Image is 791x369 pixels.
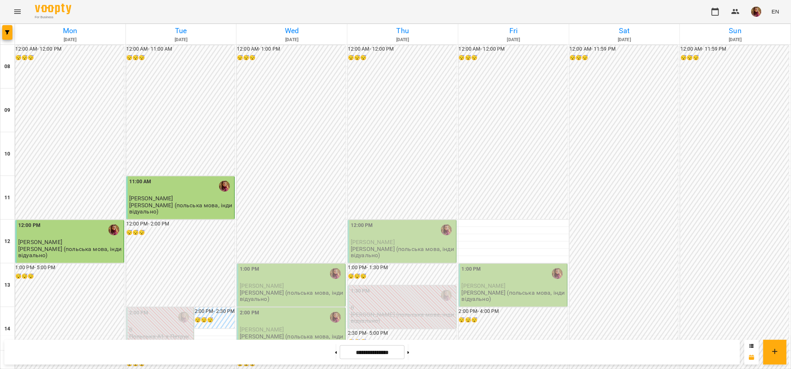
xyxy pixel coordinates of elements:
h6: 2:30 PM - 5:00 PM [348,329,457,337]
span: [PERSON_NAME] [351,239,395,246]
h6: 12:00 AM - 11:00 AM [126,45,235,53]
h6: 12:00 AM - 1:00 PM [237,45,346,53]
h6: 1:00 PM - 5:00 PM [15,264,124,272]
h6: 10 [4,150,10,158]
p: [PERSON_NAME] (польська мова, індивідуально) [462,290,566,302]
label: 1:30 PM [351,287,370,295]
h6: Sun [681,25,790,36]
img: Voopty Logo [35,4,71,14]
h6: 14 [4,325,10,333]
h6: Mon [16,25,124,36]
p: [PERSON_NAME] (польська мова, індивідуально) [351,246,455,259]
img: Петрук Дар'я (п) [330,268,341,279]
img: 4fb94bb6ae1e002b961ceeb1b4285021.JPG [751,7,762,17]
h6: 😴😴😴 [459,316,568,324]
h6: 😴😴😴 [15,54,124,62]
h6: 12:00 AM - 12:00 PM [348,45,457,53]
img: Петрук Дар'я (п) [441,224,452,235]
p: 0 [129,326,192,333]
h6: 12:00 AM - 11:59 PM [680,45,789,53]
h6: 13 [4,281,10,289]
h6: 😴😴😴 [570,54,679,62]
h6: Tue [127,25,235,36]
p: [PERSON_NAME] (польська мова, індивідуально) [351,311,455,324]
h6: 12:00 AM - 12:00 PM [459,45,568,53]
button: Menu [9,3,26,20]
h6: 12:00 AM - 12:00 PM [15,45,124,53]
h6: [DATE] [349,36,457,43]
h6: 2:00 PM - 2:30 PM [195,307,235,315]
p: [PERSON_NAME] (польська мова, індивідуально) [129,202,233,215]
label: 12:00 PM [351,221,373,229]
label: 12:00 PM [18,221,40,229]
h6: [DATE] [238,36,346,43]
label: 2:00 PM [129,309,148,317]
h6: 12:00 PM - 2:00 PM [126,220,235,228]
h6: 12 [4,238,10,246]
h6: Fri [460,25,568,36]
h6: 😴😴😴 [126,229,235,237]
span: [PERSON_NAME] [18,239,62,246]
h6: [DATE] [460,36,568,43]
img: Петрук Дар'я (п) [108,224,119,235]
img: Петрук Дар'я (п) [178,312,189,323]
h6: Sat [571,25,679,36]
h6: [DATE] [16,36,124,43]
h6: 😴😴😴 [195,316,235,324]
p: Польська А1 з Петрук - пара [129,333,192,346]
h6: [DATE] [127,36,235,43]
h6: 1:00 PM - 1:30 PM [348,264,457,272]
h6: 😴😴😴 [348,54,457,62]
h6: 😴😴😴 [15,272,124,280]
h6: 😴😴😴 [459,54,568,62]
h6: 2:00 PM - 4:00 PM [459,307,568,315]
p: [PERSON_NAME] (польська мова, індивідуально) [18,246,122,259]
img: Петрук Дар'я (п) [552,268,563,279]
span: EN [772,8,779,15]
p: 0 [351,305,455,311]
button: EN [769,5,782,18]
span: For Business [35,15,71,20]
h6: 08 [4,63,10,71]
h6: [DATE] [571,36,679,43]
label: 1:00 PM [462,265,481,273]
h6: 😴😴😴 [680,54,789,62]
h6: 😴😴😴 [237,54,346,62]
h6: 😴😴😴 [348,272,457,280]
p: [PERSON_NAME] (польська мова, індивідуально) [240,290,344,302]
span: [PERSON_NAME] [240,282,284,289]
span: [PERSON_NAME] [462,282,506,289]
label: 11:00 AM [129,178,151,186]
label: 2:00 PM [240,309,259,317]
h6: 😴😴😴 [126,54,235,62]
h6: Wed [238,25,346,36]
label: 1:00 PM [240,265,259,273]
h6: [DATE] [681,36,790,43]
span: [PERSON_NAME] [129,195,173,202]
h6: 11 [4,194,10,202]
h6: 09 [4,106,10,114]
h6: Thu [349,25,457,36]
h6: 12:00 AM - 11:59 PM [570,45,679,53]
span: [PERSON_NAME] [240,326,284,333]
img: Петрук Дар'я (п) [219,181,230,192]
p: [PERSON_NAME] (польська мова, індивідуально) [240,333,344,346]
img: Петрук Дар'я (п) [441,290,452,301]
img: Петрук Дар'я (п) [330,312,341,323]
